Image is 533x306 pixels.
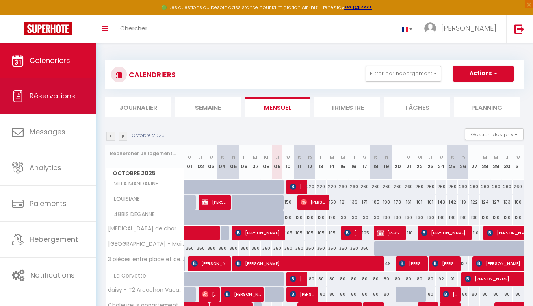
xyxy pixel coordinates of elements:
[469,210,480,225] div: 130
[505,154,509,161] abbr: J
[290,179,305,194] span: [PERSON_NAME]
[436,272,447,286] div: 92
[107,287,186,293] span: daisy - T2 Arcachon Vacances et Plages a 50 mètres
[114,15,153,43] a: Chercher
[473,154,475,161] abbr: L
[480,195,491,210] div: 124
[436,195,447,210] div: 143
[107,241,186,247] span: [GEOGRAPHIC_DATA] - Maison 8 pièces
[106,168,184,179] span: Octobre 2025
[305,145,316,180] th: 12
[327,287,338,302] div: 80
[465,128,524,140] button: Gestion des prix
[469,145,480,180] th: 27
[501,180,513,194] div: 260
[370,287,381,302] div: 80
[250,145,261,180] th: 07
[224,287,261,302] span: [PERSON_NAME]
[235,256,382,271] span: [PERSON_NAME]
[414,195,425,210] div: 161
[516,154,520,161] abbr: V
[370,145,381,180] th: 18
[359,145,370,180] th: 17
[250,241,261,256] div: 350
[403,210,414,225] div: 130
[359,272,370,286] div: 80
[305,210,316,225] div: 130
[483,154,487,161] abbr: M
[120,24,147,32] span: Chercher
[344,4,372,11] a: >>> ICI <<<<
[458,256,469,271] div: 137
[330,154,334,161] abbr: M
[384,97,450,117] li: Tâches
[110,147,180,161] input: Rechercher un logement...
[436,145,447,180] th: 24
[305,226,316,240] div: 105
[514,24,524,34] img: logout
[447,195,458,210] div: 142
[348,145,359,180] th: 16
[480,145,491,180] th: 28
[337,241,348,256] div: 350
[228,241,239,256] div: 350
[293,210,305,225] div: 130
[513,287,524,302] div: 80
[453,66,514,82] button: Actions
[239,145,250,180] th: 06
[348,241,359,256] div: 350
[337,180,348,194] div: 260
[425,145,436,180] th: 23
[436,180,447,194] div: 260
[366,66,441,82] button: Filtrer par hébergement
[195,145,206,180] th: 02
[301,195,326,210] span: [PERSON_NAME]
[414,272,425,286] div: 80
[425,180,436,194] div: 260
[424,22,436,34] img: ...
[490,180,501,194] div: 260
[283,145,294,180] th: 10
[199,154,202,161] abbr: J
[107,210,157,219] span: 48BIS DEGANNE
[414,145,425,180] th: 22
[441,23,496,33] span: [PERSON_NAME]
[403,180,414,194] div: 260
[494,154,498,161] abbr: M
[443,287,457,302] span: [PERSON_NAME]
[513,210,524,225] div: 130
[403,145,414,180] th: 21
[327,195,338,210] div: 150
[308,154,312,161] abbr: D
[107,195,142,204] span: LOUISIANE
[327,272,338,286] div: 80
[340,154,345,161] abbr: M
[107,180,160,188] span: VILLA MANDARINE
[469,226,480,240] div: 110
[359,287,370,302] div: 80
[451,154,454,161] abbr: S
[414,180,425,194] div: 260
[127,66,176,83] h3: CALENDRIERS
[272,241,283,256] div: 350
[293,241,305,256] div: 350
[348,287,359,302] div: 80
[344,225,359,240] span: [PERSON_NAME] [PERSON_NAME]
[513,180,524,194] div: 260
[184,145,195,180] th: 01
[501,210,513,225] div: 130
[337,145,348,180] th: 15
[458,145,469,180] th: 26
[283,195,294,210] div: 150
[501,145,513,180] th: 30
[184,241,195,256] div: 350
[297,154,301,161] abbr: S
[316,210,327,225] div: 130
[392,195,403,210] div: 173
[352,154,355,161] abbr: J
[175,97,241,117] li: Semaine
[425,287,436,302] div: 80
[513,145,524,180] th: 31
[232,154,236,161] abbr: D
